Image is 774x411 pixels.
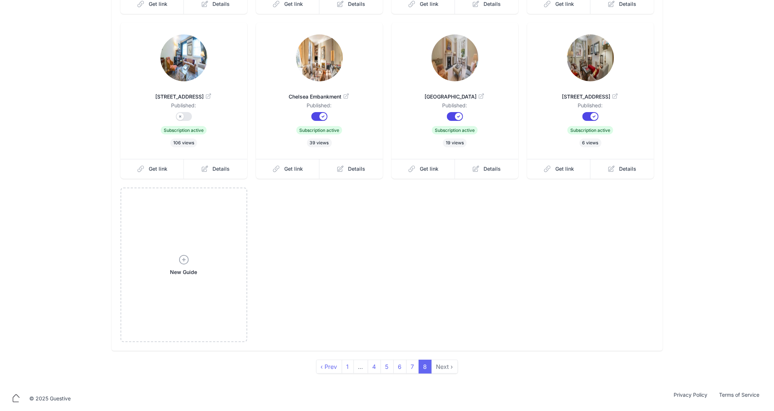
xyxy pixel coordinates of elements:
a: Chelsea Embankment [268,84,371,102]
dd: Published: [403,102,507,112]
a: Privacy Policy [668,391,713,406]
span: Get link [149,165,167,173]
span: Subscription active [296,126,342,134]
img: wfslqrm4yts2luwim8xed0a4pcy8 [567,34,614,81]
span: 19 views [443,138,467,147]
span: Details [213,0,230,8]
a: Get link [392,159,455,179]
span: Details [213,165,230,173]
span: Subscription active [567,126,613,134]
a: 7 [406,360,419,374]
span: Get link [555,0,574,8]
span: Subscription active [432,126,478,134]
dd: Published: [539,102,642,112]
span: Subscription active [161,126,207,134]
span: [GEOGRAPHIC_DATA] [403,93,507,100]
span: 8 [419,360,432,374]
a: Get link [527,159,591,179]
span: Get link [420,165,438,173]
a: previous [316,360,342,374]
span: Details [348,165,366,173]
img: 2ptt8hajmbez7x3m05tkt7xdte75 [296,34,343,81]
span: 106 views [170,138,197,147]
dd: Published: [268,102,371,112]
span: Details [619,0,637,8]
a: 5 [381,360,394,374]
div: © 2025 Guestive [29,395,71,402]
span: Get link [284,165,303,173]
span: [STREET_ADDRESS] [132,93,236,100]
span: Details [619,165,637,173]
nav: pager [316,360,458,374]
span: [STREET_ADDRESS] [539,93,642,100]
a: Details [319,159,383,179]
span: 6 views [579,138,601,147]
span: Details [348,0,366,8]
span: Get link [420,0,438,8]
span: 39 views [307,138,332,147]
a: Details [184,159,247,179]
a: [GEOGRAPHIC_DATA] [403,84,507,102]
span: Details [484,165,501,173]
a: Get link [256,159,320,179]
span: … [353,360,368,374]
span: Chelsea Embankment [268,93,371,100]
a: 1 [342,360,354,374]
a: Terms of Service [713,391,765,406]
a: New Guide [121,188,247,342]
a: [STREET_ADDRESS] [132,84,236,102]
span: Get link [149,0,167,8]
span: Details [484,0,501,8]
a: Get link [121,159,184,179]
span: Get link [284,0,303,8]
img: la0ta9u8y0fio2vk9j4q5fd879rs [432,34,478,81]
a: [STREET_ADDRESS] [539,84,642,102]
dd: Published: [132,102,236,112]
a: 6 [393,360,407,374]
a: Details [455,159,518,179]
a: 4 [368,360,381,374]
img: efk3xidwye351mn6lne3h2kryz6a [160,34,207,81]
span: New Guide [170,269,197,276]
span: Get link [555,165,574,173]
span: Next › [432,360,458,374]
a: Details [590,159,654,179]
